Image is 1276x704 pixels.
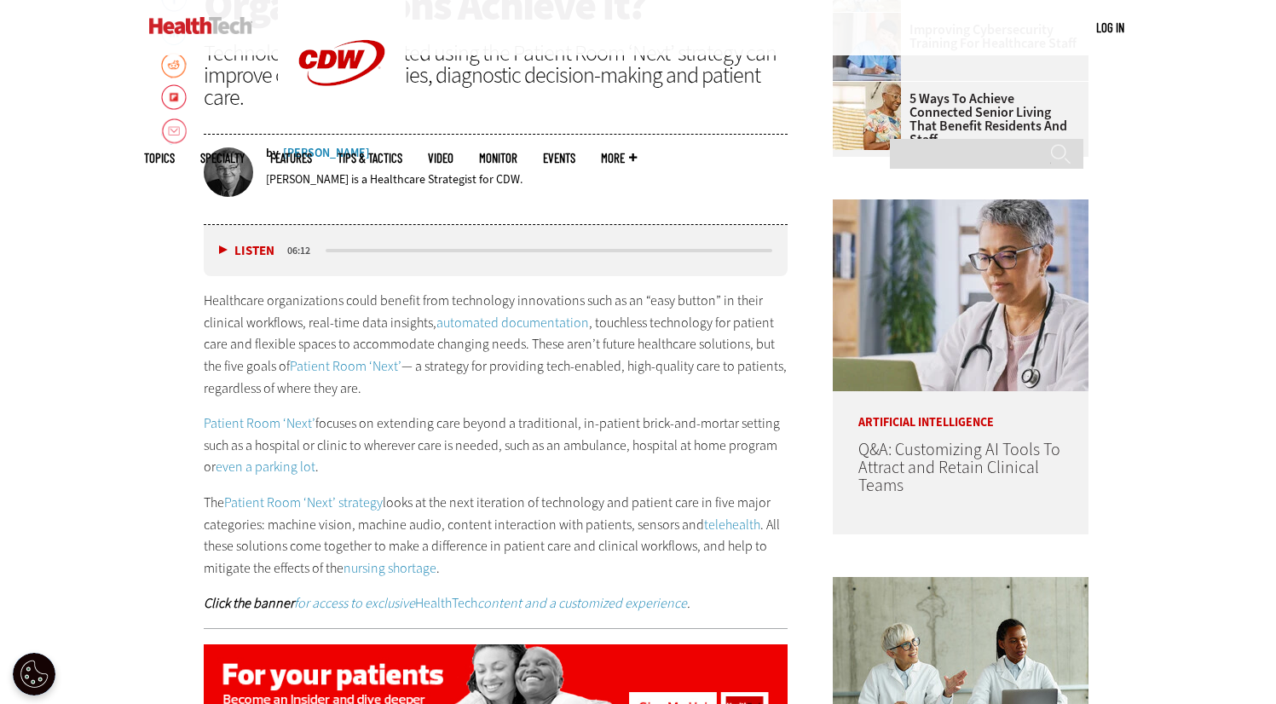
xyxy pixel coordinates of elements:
[428,152,453,164] a: Video
[278,113,406,130] a: CDW
[415,594,477,612] a: HealthTech
[219,245,274,257] button: Listen
[204,594,294,612] strong: Click the banner
[204,290,788,399] p: Healthcare organizations could benefit from technology innovations such as an “easy button” in th...
[477,594,690,612] em: .
[144,152,175,164] span: Topics
[204,492,788,579] p: The looks at the next iteration of technology and patient care in five major categories: machine ...
[204,414,315,432] a: Patient Room ‘Next’
[858,438,1060,497] a: Q&A: Customizing AI Tools To Attract and Retain Clinical Teams
[13,653,55,695] div: Cookie Settings
[149,17,252,34] img: Home
[704,516,760,534] a: telehealth
[543,152,575,164] a: Events
[200,152,245,164] span: Specialty
[436,314,589,332] a: automated documentation
[338,152,402,164] a: Tips & Tactics
[216,458,315,476] a: even a parking lot
[1096,19,1124,37] div: User menu
[204,225,788,276] div: media player
[479,152,517,164] a: MonITor
[344,559,436,577] a: nursing shortage
[601,152,637,164] span: More
[204,413,788,478] p: focuses on extending care beyond a traditional, in-patient brick-and-mortar setting such as a hos...
[224,493,383,511] a: Patient Room ‘Next’ strategy
[833,199,1088,391] img: doctor on laptop
[477,594,687,612] a: content and a customized experience
[290,357,401,375] a: Patient Room ‘Next’
[1096,20,1124,35] a: Log in
[270,152,312,164] a: Features
[13,653,55,695] button: Open Preferences
[833,391,1088,429] p: Artificial Intelligence
[294,594,415,612] a: for access to exclusive
[285,243,323,258] div: duration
